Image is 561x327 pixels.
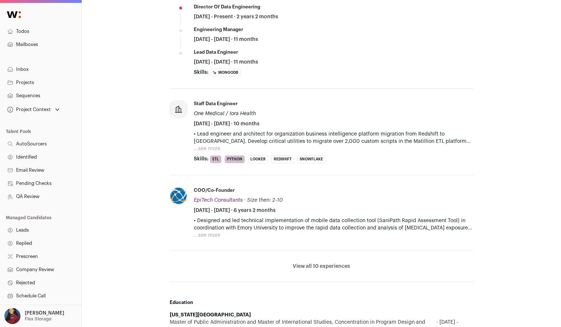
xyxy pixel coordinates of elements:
span: EpiTech Consultants [194,198,243,203]
li: MongoDB [210,69,241,77]
button: Open dropdown [3,308,66,324]
h2: Education [170,300,473,305]
button: ...see more [194,232,220,239]
img: company-logo-placeholder-414d4e2ec0e2ddebbe968bf319fdfe5acfe0c9b87f798d344e800bc9a89632a0.png [170,101,187,118]
img: 2e4ed5e00159c71bdd26284da22600843581dbfd13c1e20560701e7b2c793361 [170,187,187,204]
span: One Medical / Iora Health [194,111,256,116]
li: Looker [248,155,268,163]
span: Skills: [194,69,208,76]
p: • Designed and led technical implementation of mobile data collection tool (SaniPath Rapid Assess... [194,217,473,232]
span: [DATE] - Present · 2 years 2 months [194,13,278,20]
span: Skills: [194,155,208,163]
strong: [US_STATE][GEOGRAPHIC_DATA] [170,312,251,318]
span: [DATE] - [DATE] · 10 months [194,120,260,128]
p: Flex Storage [25,316,51,322]
div: Staff Data Engineer [194,100,238,107]
div: Project Context [6,107,51,113]
div: Director of Data Engineering [194,4,260,10]
span: [DATE] - [DATE] · 11 months [194,58,258,66]
img: 10010497-medium_jpg [4,308,20,324]
div: COO/Co-Founder [194,187,235,194]
span: · Size then: 2-10 [244,198,283,203]
span: [DATE] - [DATE] · 6 years 2 months [194,207,276,214]
li: Redshift [271,155,294,163]
img: Wellfound [3,7,25,22]
button: ...see more [194,145,220,152]
p: [PERSON_NAME] [25,310,64,316]
p: • Lead engineer and architect for organization business intelligence platform migration from Reds... [194,130,473,145]
li: Snowflake [297,155,326,163]
button: Open dropdown [6,104,61,115]
button: View all 10 experiences [293,263,350,270]
li: ETL [210,155,222,163]
span: [DATE] - [DATE] · 11 months [194,36,258,43]
div: Lead Data Engineer [194,49,238,56]
li: Python [224,155,245,163]
div: Engineering Manager [194,26,243,33]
